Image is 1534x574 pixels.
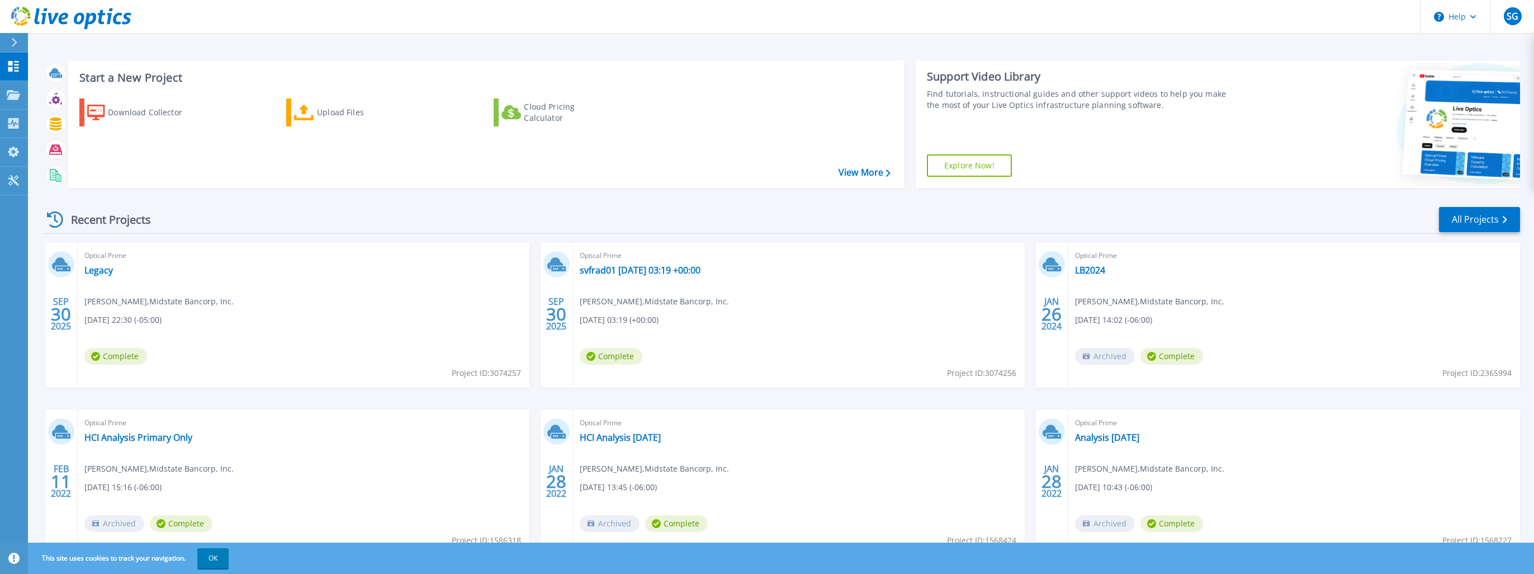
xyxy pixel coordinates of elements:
[1075,265,1105,276] a: LB2024
[1075,481,1152,493] span: [DATE] 10:43 (-06:00)
[84,432,192,443] a: HCI Analysis Primary Only
[84,515,144,532] span: Archived
[43,206,166,233] div: Recent Projects
[84,265,113,276] a: Legacy
[1439,207,1520,232] a: All Projects
[1075,314,1152,326] span: [DATE] 14:02 (-06:00)
[1041,477,1062,486] span: 28
[580,432,661,443] a: HCI Analysis [DATE]
[546,477,566,486] span: 28
[947,367,1016,379] span: Project ID: 3074256
[84,295,234,308] span: [PERSON_NAME] , Midstate Bancorp, Inc.
[645,515,708,532] span: Complete
[947,534,1016,547] span: Project ID: 1568424
[1140,348,1203,365] span: Complete
[927,88,1240,111] div: Find tutorials, instructional guides and other support videos to help you make the most of your L...
[580,314,659,326] span: [DATE] 03:19 (+00:00)
[1041,309,1062,319] span: 26
[317,101,406,124] div: Upload Files
[79,72,890,84] h3: Start a New Project
[494,98,618,126] a: Cloud Pricing Calculator
[50,461,72,502] div: FEB 2022
[84,314,162,326] span: [DATE] 22:30 (-05:00)
[84,348,147,365] span: Complete
[580,265,700,276] a: svfrad01 [DATE] 03:19 +00:00
[31,548,229,568] span: This site uses cookies to track your navigation.
[1140,515,1203,532] span: Complete
[1075,463,1224,475] span: [PERSON_NAME] , Midstate Bancorp, Inc.
[580,481,657,493] span: [DATE] 13:45 (-06:00)
[197,548,229,568] button: OK
[1075,417,1513,429] span: Optical Prime
[1075,295,1224,308] span: [PERSON_NAME] , Midstate Bancorp, Inc.
[50,294,72,335] div: SEP 2025
[84,481,162,493] span: [DATE] 15:16 (-06:00)
[1075,348,1135,365] span: Archived
[108,101,197,124] div: Download Collector
[1442,367,1512,379] span: Project ID: 2365994
[1075,432,1139,443] a: Analysis [DATE]
[79,98,204,126] a: Download Collector
[546,294,567,335] div: SEP 2025
[1041,294,1062,335] div: JAN 2024
[150,515,212,532] span: Complete
[580,295,729,308] span: [PERSON_NAME] , Midstate Bancorp, Inc.
[580,463,729,475] span: [PERSON_NAME] , Midstate Bancorp, Inc.
[546,309,566,319] span: 30
[580,250,1018,262] span: Optical Prime
[839,167,891,178] a: View More
[452,367,521,379] span: Project ID: 3074257
[1442,534,1512,547] span: Project ID: 1568227
[1075,515,1135,532] span: Archived
[1041,461,1062,502] div: JAN 2022
[84,250,523,262] span: Optical Prime
[84,417,523,429] span: Optical Prime
[452,534,521,547] span: Project ID: 1586318
[580,417,1018,429] span: Optical Prime
[1507,12,1518,21] span: SG
[84,463,234,475] span: [PERSON_NAME] , Midstate Bancorp, Inc.
[286,98,411,126] a: Upload Files
[524,101,613,124] div: Cloud Pricing Calculator
[580,348,642,365] span: Complete
[51,477,71,486] span: 11
[546,461,567,502] div: JAN 2022
[927,154,1012,177] a: Explore Now!
[51,309,71,319] span: 30
[580,515,640,532] span: Archived
[927,69,1240,84] div: Support Video Library
[1075,250,1513,262] span: Optical Prime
